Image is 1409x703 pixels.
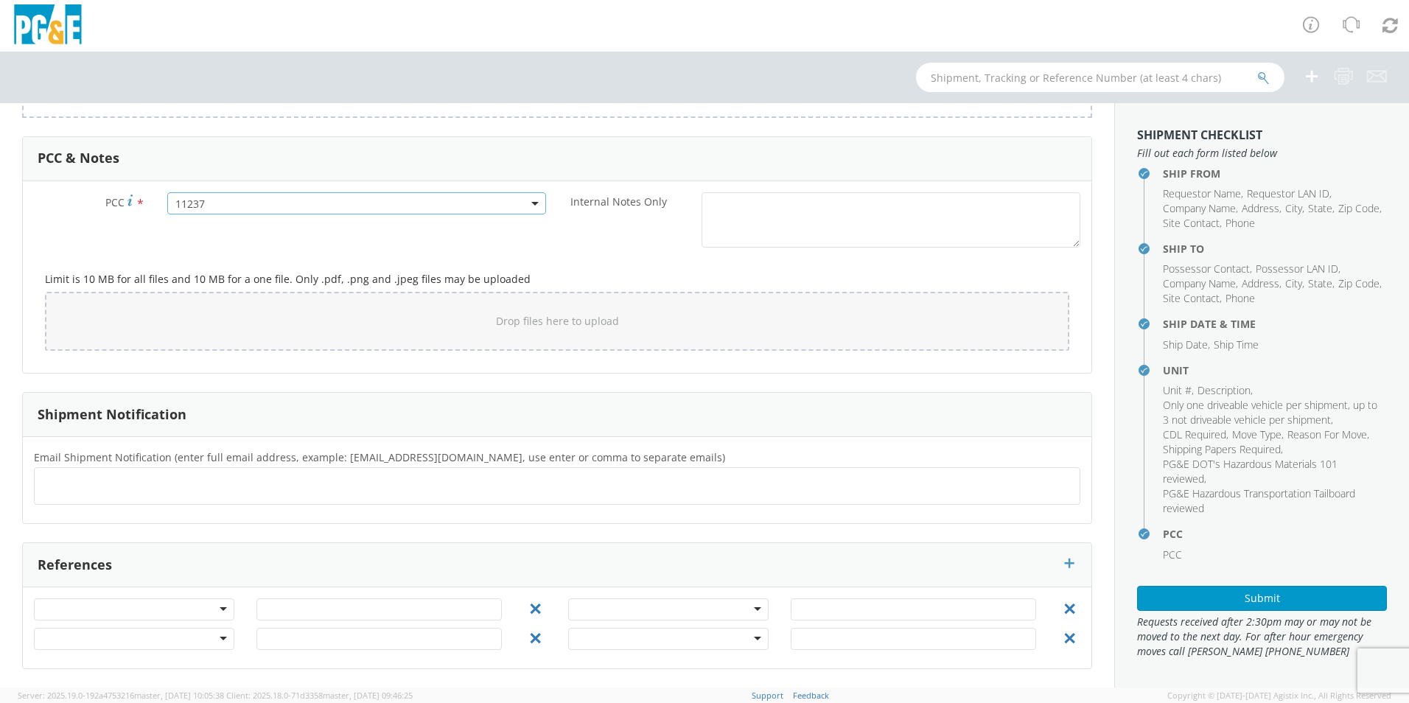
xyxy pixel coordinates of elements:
a: Feedback [793,690,829,701]
span: PG&E Hazardous Transportation Tailboard reviewed [1163,486,1355,515]
span: PCC [1163,548,1182,562]
li: , [1163,398,1383,427]
h3: Shipment Notification [38,408,186,422]
a: Support [752,690,783,701]
h4: PCC [1163,528,1387,539]
strong: Shipment Checklist [1137,127,1262,143]
li: , [1163,262,1252,276]
span: CDL Required [1163,427,1226,441]
li: , [1198,383,1253,398]
li: , [1287,427,1369,442]
span: Description [1198,383,1251,397]
li: , [1338,276,1382,291]
span: 11237 [167,192,546,214]
span: City [1285,201,1302,215]
button: Submit [1137,586,1387,611]
span: Client: 2025.18.0-71d3358 [226,690,413,701]
li: , [1163,427,1228,442]
span: Address [1242,276,1279,290]
li: , [1285,201,1304,216]
span: 11237 [175,197,538,211]
h4: Ship Date & Time [1163,318,1387,329]
span: Move Type [1232,427,1282,441]
h4: Ship From [1163,168,1387,179]
li: , [1163,201,1238,216]
h4: Ship To [1163,243,1387,254]
li: , [1163,457,1383,486]
span: State [1308,276,1332,290]
li: , [1308,201,1335,216]
span: State [1308,201,1332,215]
li: , [1308,276,1335,291]
span: Possessor LAN ID [1256,262,1338,276]
span: Zip Code [1338,201,1380,215]
span: Requestor Name [1163,186,1241,200]
img: pge-logo-06675f144f4cfa6a6814.png [11,4,85,48]
span: Requestor LAN ID [1247,186,1329,200]
input: Shipment, Tracking or Reference Number (at least 4 chars) [916,63,1284,92]
span: Address [1242,201,1279,215]
span: Internal Notes Only [570,195,667,209]
span: Ship Time [1214,337,1259,351]
span: Possessor Contact [1163,262,1250,276]
li: , [1163,337,1210,352]
li: , [1163,216,1222,231]
li: , [1256,262,1340,276]
span: Phone [1226,291,1255,305]
h4: Unit [1163,365,1387,376]
li: , [1285,276,1304,291]
span: City [1285,276,1302,290]
span: PG&E DOT's Hazardous Materials 101 reviewed [1163,457,1338,486]
li: , [1247,186,1332,201]
span: Fill out each form listed below [1137,146,1387,161]
li: , [1163,442,1283,457]
span: Shipping Papers Required [1163,442,1281,456]
li: , [1163,276,1238,291]
span: Copyright © [DATE]-[DATE] Agistix Inc., All Rights Reserved [1167,690,1391,702]
span: Unit # [1163,383,1192,397]
span: Ship Date [1163,337,1208,351]
h5: Limit is 10 MB for all files and 10 MB for a one file. Only .pdf, .png and .jpeg files may be upl... [45,273,1069,284]
li: , [1242,201,1282,216]
span: Drop files here to upload [496,314,619,328]
span: master, [DATE] 09:46:25 [323,690,413,701]
li: , [1242,276,1282,291]
span: Only one driveable vehicle per shipment, up to 3 not driveable vehicle per shipment [1163,398,1377,427]
li: , [1232,427,1284,442]
span: Site Contact [1163,216,1220,230]
span: Server: 2025.19.0-192a4753216 [18,690,224,701]
span: Company Name [1163,201,1236,215]
h3: PCC & Notes [38,151,119,166]
li: , [1163,186,1243,201]
li: , [1163,383,1194,398]
span: Requests received after 2:30pm may or may not be moved to the next day. For after hour emergency ... [1137,615,1387,659]
li: , [1163,291,1222,306]
h3: References [38,558,112,573]
span: Phone [1226,216,1255,230]
span: Zip Code [1338,276,1380,290]
span: master, [DATE] 10:05:38 [134,690,224,701]
span: Reason For Move [1287,427,1367,441]
span: PCC [105,195,125,209]
span: Email Shipment Notification (enter full email address, example: jdoe01@agistix.com, use enter or ... [34,450,725,464]
span: Company Name [1163,276,1236,290]
li: , [1338,201,1382,216]
span: Site Contact [1163,291,1220,305]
